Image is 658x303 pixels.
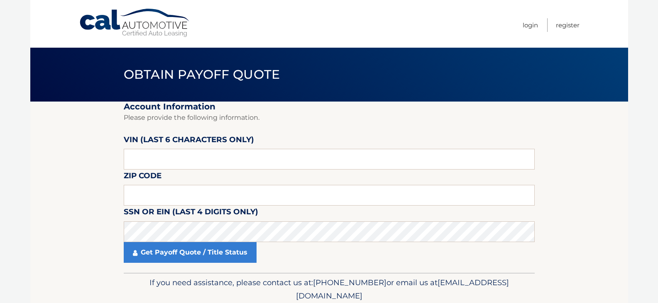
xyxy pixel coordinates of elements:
p: If you need assistance, please contact us at: or email us at [129,276,529,303]
p: Please provide the following information. [124,112,535,124]
a: Get Payoff Quote / Title Status [124,242,257,263]
label: SSN or EIN (last 4 digits only) [124,206,258,221]
label: VIN (last 6 characters only) [124,133,254,149]
h2: Account Information [124,102,535,112]
label: Zip Code [124,170,161,185]
a: Login [523,18,538,32]
a: Cal Automotive [79,8,191,38]
span: [PHONE_NUMBER] [313,278,386,287]
a: Register [556,18,580,32]
span: Obtain Payoff Quote [124,67,280,82]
